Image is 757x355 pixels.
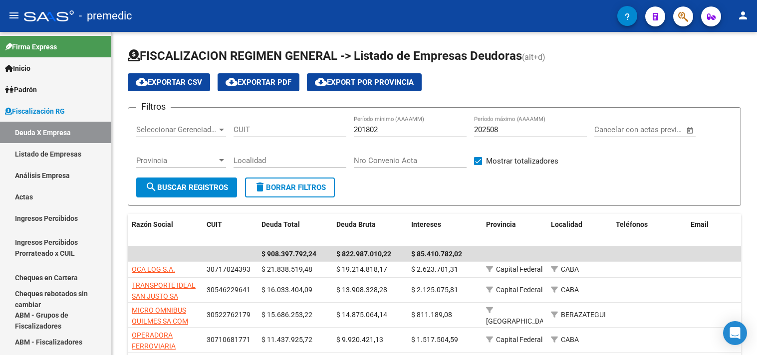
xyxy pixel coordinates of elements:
[145,181,157,193] mat-icon: search
[561,336,579,344] span: CABA
[561,311,606,319] span: BERAZATEGUI
[207,220,222,228] span: CUIT
[616,220,648,228] span: Teléfonos
[132,281,196,301] span: TRANSPORTE IDEAL SAN JUSTO SA
[132,265,175,273] span: OCA LOG S.A.
[136,177,237,197] button: Buscar Registros
[411,311,452,319] span: $ 811.189,08
[136,125,217,134] span: Seleccionar Gerenciador
[482,214,547,247] datatable-header-cell: Provincia
[411,286,458,294] span: $ 2.125.075,81
[207,336,251,344] span: 30710681771
[261,220,300,228] span: Deuda Total
[5,41,57,52] span: Firma Express
[226,78,291,87] span: Exportar PDF
[723,321,747,345] div: Open Intercom Messenger
[336,220,376,228] span: Deuda Bruta
[254,183,326,192] span: Borrar Filtros
[737,9,749,21] mat-icon: person
[522,52,545,62] span: (alt+d)
[261,336,312,344] span: $ 11.437.925,72
[245,177,335,197] button: Borrar Filtros
[132,306,188,337] span: MICRO OMNIBUS QUILMES SA COM IND Y FINANC
[203,214,257,247] datatable-header-cell: CUIT
[261,311,312,319] span: $ 15.686.253,22
[207,265,251,273] span: 30717024393
[128,73,210,91] button: Exportar CSV
[411,250,462,258] span: $ 85.410.782,02
[486,155,558,167] span: Mostrar totalizadores
[691,220,709,228] span: Email
[315,78,414,87] span: Export por Provincia
[8,9,20,21] mat-icon: menu
[128,214,203,247] datatable-header-cell: Razón Social
[257,214,332,247] datatable-header-cell: Deuda Total
[336,250,391,258] span: $ 822.987.010,22
[132,220,173,228] span: Razón Social
[218,73,299,91] button: Exportar PDF
[336,311,387,319] span: $ 14.875.064,14
[315,76,327,88] mat-icon: cloud_download
[79,5,132,27] span: - premedic
[307,73,422,91] button: Export por Provincia
[336,286,387,294] span: $ 13.908.328,28
[407,214,482,247] datatable-header-cell: Intereses
[136,78,202,87] span: Exportar CSV
[207,311,251,319] span: 30522762179
[411,220,441,228] span: Intereses
[684,125,696,136] button: Open calendar
[612,214,687,247] datatable-header-cell: Teléfonos
[332,214,407,247] datatable-header-cell: Deuda Bruta
[254,181,266,193] mat-icon: delete
[5,106,65,117] span: Fiscalización RG
[136,100,171,114] h3: Filtros
[486,317,553,325] span: [GEOGRAPHIC_DATA]
[261,265,312,273] span: $ 21.838.519,48
[561,265,579,273] span: CABA
[5,84,37,95] span: Padrón
[547,214,612,247] datatable-header-cell: Localidad
[128,49,522,63] span: FISCALIZACION REGIMEN GENERAL -> Listado de Empresas Deudoras
[496,336,542,344] span: Capital Federal
[261,250,316,258] span: $ 908.397.792,24
[561,286,579,294] span: CABA
[411,265,458,273] span: $ 2.623.701,31
[145,183,228,192] span: Buscar Registros
[486,220,516,228] span: Provincia
[261,286,312,294] span: $ 16.033.404,09
[336,336,383,344] span: $ 9.920.421,13
[226,76,238,88] mat-icon: cloud_download
[5,63,30,74] span: Inicio
[496,286,542,294] span: Capital Federal
[551,220,582,228] span: Localidad
[411,336,458,344] span: $ 1.517.504,59
[136,76,148,88] mat-icon: cloud_download
[336,265,387,273] span: $ 19.214.818,17
[496,265,542,273] span: Capital Federal
[207,286,251,294] span: 30546229641
[136,156,217,165] span: Provincia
